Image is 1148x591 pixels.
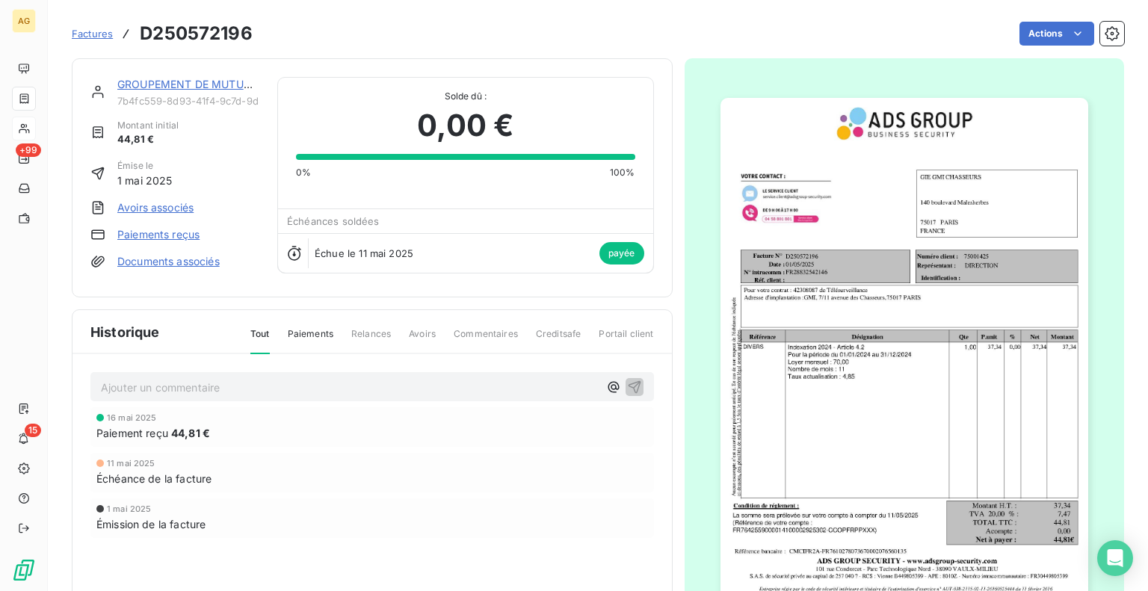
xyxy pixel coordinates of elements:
a: Paiements reçus [117,227,200,242]
span: Échéances soldées [287,215,380,227]
span: Commentaires [454,327,518,353]
div: AG [12,9,36,33]
span: Solde dû : [296,90,635,103]
span: Échue le 11 mai 2025 [315,247,413,259]
a: Avoirs associés [117,200,194,215]
span: 16 mai 2025 [107,413,157,422]
span: Portail client [599,327,653,353]
span: Émission de la facture [96,516,206,532]
a: GROUPEMENT DE MUTUALISATION IMMOBILIERE [117,78,373,90]
span: Échéance de la facture [96,471,212,486]
span: 7b4fc559-8d93-41f4-9c7d-9d3563a92dc1 [117,95,259,107]
span: +99 [16,143,41,157]
span: Paiements [288,327,333,353]
span: Tout [250,327,270,354]
span: Factures [72,28,113,40]
span: Paiement reçu [96,425,168,441]
span: Montant initial [117,119,179,132]
span: 44,81 € [117,132,179,147]
span: 0,00 € [417,103,513,148]
span: 11 mai 2025 [107,459,155,468]
h3: D250572196 [140,20,253,47]
button: Actions [1019,22,1094,46]
span: 100% [610,166,635,179]
span: 44,81 € [171,425,210,441]
span: 1 mai 2025 [117,173,173,188]
a: Documents associés [117,254,220,269]
div: Open Intercom Messenger [1097,540,1133,576]
span: Avoirs [409,327,436,353]
span: Historique [90,322,160,342]
span: 0% [296,166,311,179]
span: Émise le [117,159,173,173]
span: 1 mai 2025 [107,504,152,513]
span: Creditsafe [536,327,581,353]
img: Logo LeanPay [12,558,36,582]
a: Factures [72,26,113,41]
span: 15 [25,424,41,437]
span: Relances [351,327,391,353]
span: payée [599,242,644,264]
